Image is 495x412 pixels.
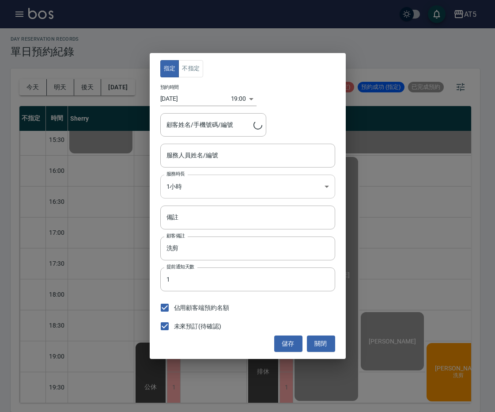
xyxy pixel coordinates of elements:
label: 提前通知天數 [166,263,194,270]
button: 儲存 [274,336,302,352]
input: Choose date, selected date is 2025-08-22 [160,92,231,106]
span: 未來預訂(待確認) [174,322,222,331]
label: 服務時長 [166,171,185,177]
span: 佔用顧客端預約名額 [174,303,230,313]
label: 預約時間 [160,84,179,91]
div: 1小時 [160,175,335,198]
label: 顧客備註 [166,233,185,239]
button: 關閉 [307,336,335,352]
button: 不指定 [178,60,203,77]
div: 19:00 [231,92,246,106]
button: 指定 [160,60,179,77]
